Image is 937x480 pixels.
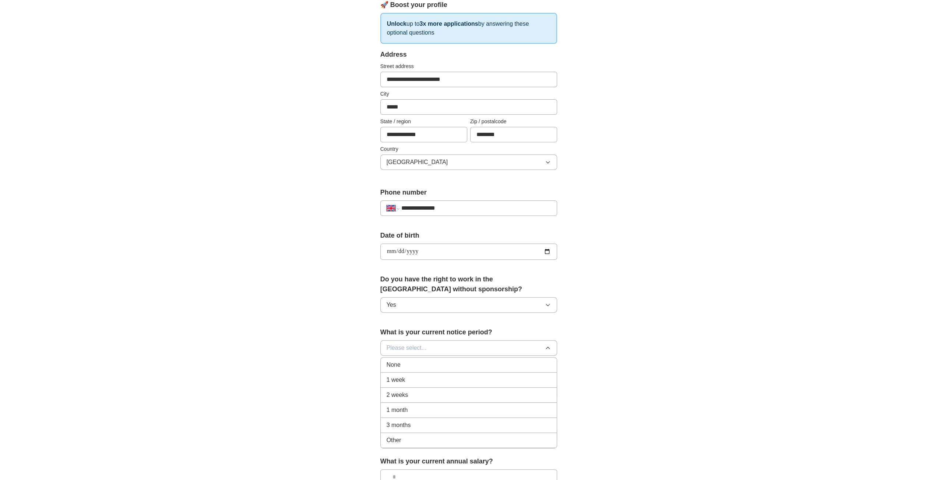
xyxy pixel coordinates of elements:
[380,340,557,356] button: Please select...
[387,421,411,430] span: 3 months
[387,406,408,415] span: 1 month
[380,50,557,60] div: Address
[387,391,408,399] span: 2 weeks
[387,21,406,27] strong: Unlock
[419,21,478,27] strong: 3x more applications
[380,456,557,466] label: What is your current annual salary?
[387,158,448,167] span: [GEOGRAPHIC_DATA]
[380,145,557,153] label: Country
[387,301,396,309] span: Yes
[387,376,405,384] span: 1 week
[380,63,557,70] label: Street address
[387,360,401,369] span: None
[380,231,557,241] label: Date of birth
[380,274,557,294] label: Do you have the right to work in the [GEOGRAPHIC_DATA] without sponsorship?
[470,118,557,125] label: Zip / postalcode
[380,13,557,44] p: up to by answering these optional questions
[387,436,401,445] span: Other
[380,297,557,313] button: Yes
[380,327,557,337] label: What is your current notice period?
[380,188,557,198] label: Phone number
[380,90,557,98] label: City
[387,344,427,352] span: Please select...
[380,118,467,125] label: State / region
[380,154,557,170] button: [GEOGRAPHIC_DATA]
